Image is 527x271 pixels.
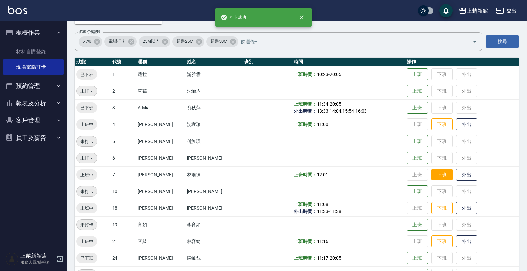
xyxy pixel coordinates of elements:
[431,202,453,214] button: 下班
[185,183,243,200] td: [PERSON_NAME]
[185,216,243,233] td: 李育如
[185,83,243,99] td: 沈怡均
[79,29,100,34] label: 篩選打卡記錄
[111,183,136,200] td: 10
[185,166,243,183] td: 林雨臻
[136,83,185,99] td: 草莓
[206,38,231,45] span: 超過50M
[185,233,243,250] td: 林容綺
[294,122,317,127] b: 上班時間：
[407,219,428,231] button: 上班
[77,188,97,195] span: 未打卡
[111,216,136,233] td: 19
[111,150,136,166] td: 6
[76,71,97,78] span: 已下班
[294,255,317,261] b: 上班時間：
[3,95,64,112] button: 報表及分析
[431,235,453,248] button: 下班
[20,253,54,259] h5: 上越新館店
[76,121,97,128] span: 上班中
[136,58,185,66] th: 暱稱
[342,108,354,114] span: 15:54
[294,209,317,214] b: 外出時間：
[111,83,136,99] td: 2
[111,133,136,150] td: 5
[292,99,405,116] td: - - , -
[75,58,111,66] th: 狀態
[407,68,428,81] button: 上班
[292,200,405,216] td: -
[136,150,185,166] td: [PERSON_NAME]
[294,72,317,77] b: 上班時間：
[111,116,136,133] td: 4
[76,255,97,262] span: 已下班
[172,36,204,47] div: 超過25M
[493,5,519,17] button: 登出
[317,239,329,244] span: 11:16
[294,10,309,25] button: close
[79,38,95,45] span: 未知
[294,108,317,114] b: 外出時間：
[136,66,185,83] td: 蘿拉
[407,102,428,114] button: 上班
[79,36,102,47] div: 未知
[407,135,428,148] button: 上班
[317,209,329,214] span: 11:33
[77,155,97,162] span: 未打卡
[467,7,488,15] div: 上越新館
[355,108,367,114] span: 16:03
[317,101,329,107] span: 11:34
[76,238,97,245] span: 上班中
[3,129,64,147] button: 員工及薪資
[317,255,329,261] span: 11:17
[407,85,428,97] button: 上班
[431,169,453,181] button: 下班
[294,101,317,107] b: 上班時間：
[292,58,405,66] th: 時間
[431,118,453,131] button: 下班
[330,101,341,107] span: 20:05
[221,14,246,21] span: 打卡成功
[439,4,453,17] button: save
[136,250,185,266] td: [PERSON_NAME]
[136,216,185,233] td: 育如
[456,235,477,248] button: 外出
[456,118,477,131] button: 外出
[469,36,480,47] button: Open
[111,250,136,266] td: 24
[111,200,136,216] td: 18
[456,4,491,18] button: 上越新館
[317,122,329,127] span: 11:00
[136,233,185,250] td: 容綺
[8,6,27,14] img: Logo
[77,138,97,145] span: 未打卡
[317,172,329,177] span: 12:01
[206,36,238,47] div: 超過50M
[330,72,341,77] span: 20:05
[111,66,136,83] td: 1
[3,44,64,59] a: 材料自購登錄
[111,166,136,183] td: 7
[407,185,428,198] button: 上班
[330,108,341,114] span: 14:04
[3,59,64,75] a: 現場電腦打卡
[139,38,164,45] span: 25M以內
[185,99,243,116] td: 俞秋萍
[292,250,405,266] td: -
[76,104,97,111] span: 已下班
[5,252,19,266] img: Person
[3,24,64,41] button: 櫃檯作業
[77,221,97,228] span: 未打卡
[407,252,428,264] button: 上班
[111,58,136,66] th: 代號
[185,150,243,166] td: [PERSON_NAME]
[456,169,477,181] button: 外出
[292,66,405,83] td: -
[136,133,185,150] td: [PERSON_NAME]
[76,205,97,212] span: 上班中
[486,35,519,48] button: 搜尋
[317,72,329,77] span: 10:23
[294,239,317,244] b: 上班時間：
[139,36,171,47] div: 25M以內
[330,209,341,214] span: 11:38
